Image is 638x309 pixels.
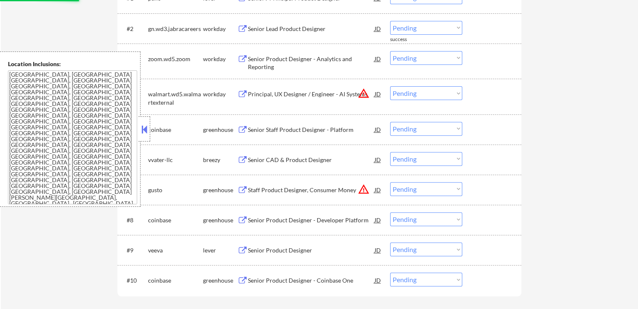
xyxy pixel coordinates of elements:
[127,246,141,255] div: #9
[358,88,370,99] button: warning_amber
[203,90,237,98] div: workday
[203,55,237,63] div: workday
[203,156,237,164] div: breezy
[374,242,382,257] div: JD
[148,246,203,255] div: veeva
[203,126,237,134] div: greenhouse
[203,246,237,255] div: lever
[248,156,375,164] div: Senior CAD & Product Designer
[374,273,382,288] div: JD
[374,152,382,167] div: JD
[374,51,382,66] div: JD
[127,276,141,285] div: #10
[148,25,203,33] div: gn.wd3.jabracareers
[148,186,203,194] div: gusto
[374,212,382,227] div: JD
[148,90,203,106] div: walmart.wd5.walmartexternal
[203,216,237,224] div: greenhouse
[374,86,382,101] div: JD
[248,186,375,194] div: Staff Product Designer, Consumer Money
[148,156,203,164] div: vvater-llc
[148,55,203,63] div: zoom.wd5.zoom
[248,276,375,285] div: Senior Product Designer - Coinbase One
[127,25,141,33] div: #2
[203,186,237,194] div: greenhouse
[148,276,203,285] div: coinbase
[203,25,237,33] div: workday
[248,126,375,134] div: Senior Staff Product Designer - Platform
[390,36,424,43] div: success
[374,122,382,137] div: JD
[8,60,137,68] div: Location Inclusions:
[248,25,375,33] div: Senior Lead Product Designer
[374,182,382,197] div: JD
[374,21,382,36] div: JD
[148,216,203,224] div: coinbase
[358,183,370,195] button: warning_amber
[248,55,375,71] div: Senior Product Designer - Analytics and Reporting
[248,90,375,98] div: Principal, UX Designer / Engineer - AI Systems
[248,246,375,255] div: Senior Product Designer
[248,216,375,224] div: Senior Product Designer - Developer Platform
[148,126,203,134] div: coinbase
[203,276,237,285] div: greenhouse
[127,216,141,224] div: #8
